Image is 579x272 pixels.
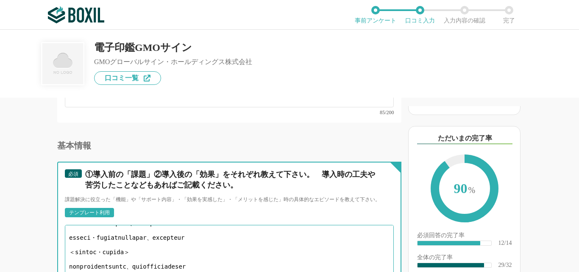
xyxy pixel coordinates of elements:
li: 事前アンケート [353,6,398,24]
div: 12/14 [498,240,512,246]
div: ただいまの完了率 [417,133,512,144]
span: % [468,185,476,195]
a: 口コミ一覧 [94,71,161,85]
div: 必須回答の完了率 [417,233,512,240]
div: ​ [418,263,484,267]
li: 入力内容の確認 [442,6,487,24]
span: 必須 [68,171,78,177]
span: 口コミ一覧 [105,75,139,81]
div: 全体の完了率 [417,255,512,262]
img: ボクシルSaaS_ロゴ [48,6,104,23]
div: テンプレート利用 [69,210,110,215]
div: GMOグローバルサイン・ホールディングス株式会社 [94,59,252,65]
li: 完了 [487,6,531,24]
div: 85/200 [65,110,394,115]
div: 基本情報 [57,141,401,150]
span: 90 [439,163,490,216]
div: ①導入前の「課題」②導入後の「効果」をそれぞれ教えて下さい。 導入時の工夫や苦労したことなどもあればご記載ください。 [85,169,381,191]
div: 課題解決に役立った「機能」や「サポート内容」・「効果を実感した」・「メリットを感じた」時の具体的なエピソードを教えて下さい。 [65,196,394,203]
div: ​ [418,241,480,245]
li: 口コミ入力 [398,6,442,24]
div: 電子印鑑GMOサイン [94,42,252,53]
div: 29/32 [498,262,512,268]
